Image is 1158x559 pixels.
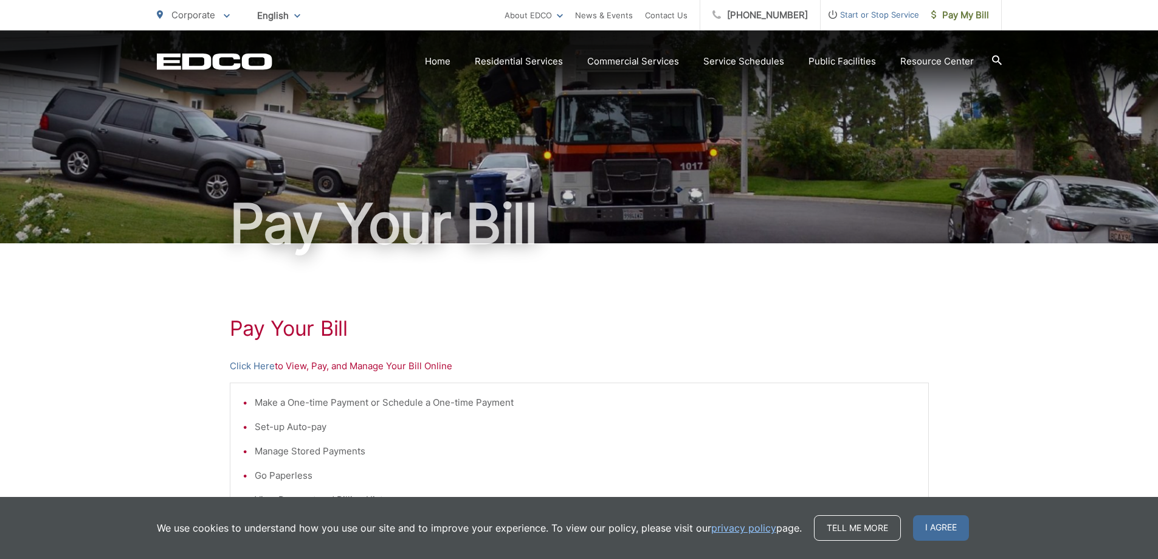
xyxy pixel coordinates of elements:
[505,8,563,23] a: About EDCO
[425,54,450,69] a: Home
[814,515,901,541] a: Tell me more
[255,493,916,507] li: View Payment and Billing History
[157,53,272,70] a: EDCD logo. Return to the homepage.
[913,515,969,541] span: I agree
[645,8,688,23] a: Contact Us
[230,316,929,341] h1: Pay Your Bill
[900,54,974,69] a: Resource Center
[255,420,916,434] li: Set-up Auto-pay
[931,8,989,23] span: Pay My Bill
[575,8,633,23] a: News & Events
[711,521,776,535] a: privacy policy
[157,193,1002,254] h1: Pay Your Bill
[255,395,916,410] li: Make a One-time Payment or Schedule a One-time Payment
[230,359,275,373] a: Click Here
[475,54,563,69] a: Residential Services
[248,5,309,26] span: English
[703,54,784,69] a: Service Schedules
[171,9,215,21] span: Corporate
[230,359,929,373] p: to View, Pay, and Manage Your Bill Online
[255,444,916,459] li: Manage Stored Payments
[587,54,679,69] a: Commercial Services
[255,468,916,483] li: Go Paperless
[157,521,802,535] p: We use cookies to understand how you use our site and to improve your experience. To view our pol...
[808,54,876,69] a: Public Facilities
